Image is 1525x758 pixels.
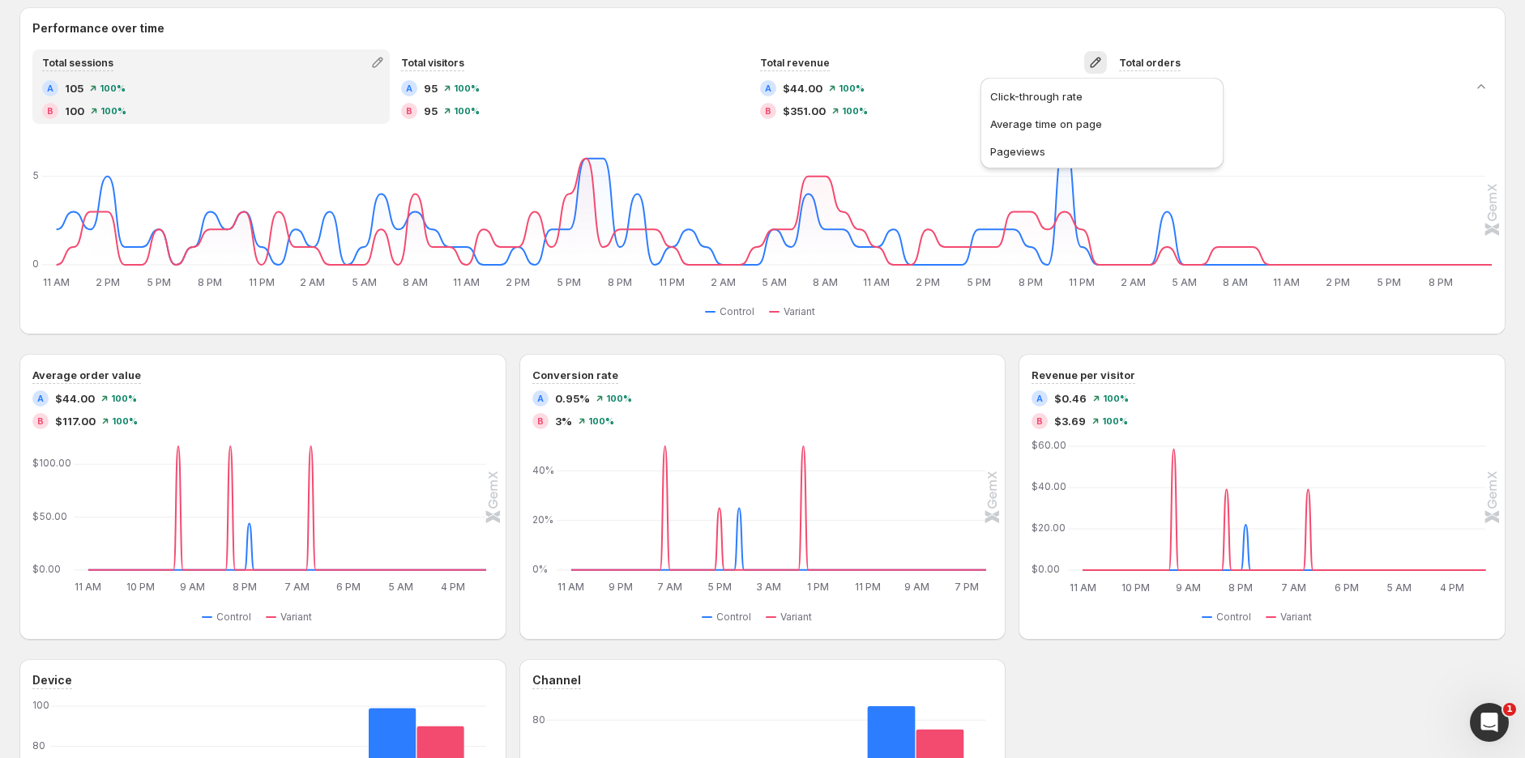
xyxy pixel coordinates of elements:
text: 2 AM [300,276,325,288]
span: $44.00 [55,390,95,407]
span: Control [216,611,251,624]
text: 7 AM [657,581,682,594]
h2: A [406,83,412,93]
text: 11 AM [864,276,891,288]
text: 5 AM [1172,276,1197,288]
span: 100 % [111,394,137,403]
button: Variant [769,302,822,322]
text: 11 PM [249,276,275,288]
text: 10 PM [1121,581,1150,594]
text: 2 PM [1326,276,1351,288]
h2: B [537,416,544,426]
text: 1 PM [807,581,829,594]
text: 5 PM [968,276,992,288]
text: 7 AM [1281,581,1306,594]
text: 20% [532,513,553,526]
text: $20.00 [1032,522,1066,534]
text: 0% [532,563,548,575]
text: 100 [32,699,49,711]
button: Click-through rate [985,83,1219,109]
span: Average time on page [990,117,1102,130]
text: 5 AM [389,581,414,594]
text: 6 PM [337,581,361,594]
h2: B [37,416,44,426]
text: 0 [32,258,39,270]
span: 1 [1503,703,1516,716]
text: $100.00 [32,458,71,470]
text: 5 PM [1378,276,1402,288]
button: Control [202,607,258,627]
text: $60.00 [1032,439,1066,451]
span: $117.00 [55,413,96,429]
text: 8 AM [813,276,838,288]
span: Control [1216,611,1251,624]
text: $50.00 [32,510,67,522]
span: Variant [280,611,312,624]
span: $3.69 [1054,413,1086,429]
button: Pageviews [985,138,1219,164]
h2: B [1036,416,1043,426]
h2: A [37,394,44,403]
span: 100 % [588,416,614,426]
span: 95 [424,80,438,96]
span: 100 % [1102,416,1128,426]
text: 5 PM [147,276,171,288]
h3: Channel [532,672,581,688]
text: 5 PM [557,276,581,288]
text: 5 AM [762,276,787,288]
text: 11 AM [1274,276,1301,288]
text: 8 PM [198,276,222,288]
h2: A [47,83,53,93]
span: $351.00 [783,103,826,119]
span: Total orders [1119,57,1181,69]
text: 5 AM [1387,581,1412,594]
text: 8 PM [1429,276,1453,288]
span: Total visitors [401,57,464,69]
text: 8 AM [403,276,428,288]
span: 100 [65,103,84,119]
h2: A [765,83,771,93]
h2: B [765,106,771,116]
text: 11 AM [1070,581,1096,594]
span: 100 % [454,83,480,93]
button: Control [705,302,761,322]
span: 100 % [112,416,138,426]
text: 2 PM [916,276,940,288]
span: Variant [780,611,812,624]
text: 8 AM [1223,276,1248,288]
h3: Conversion rate [532,367,618,383]
text: 8 PM [609,276,633,288]
text: 40% [532,464,554,476]
button: Variant [766,607,818,627]
text: 7 PM [955,581,979,594]
text: 9 AM [180,581,205,594]
span: Pageviews [990,145,1045,158]
span: Variant [784,305,815,318]
button: Average time on page [985,110,1219,136]
h2: Performance over time [32,20,1493,36]
button: Control [702,607,758,627]
h3: Revenue per visitor [1032,367,1135,383]
text: 11 PM [855,581,881,594]
text: 2 AM [1121,276,1146,288]
text: 11 AM [75,581,101,594]
text: 2 PM [96,276,120,288]
h2: B [47,106,53,116]
h2: A [1036,394,1043,403]
text: 5 PM [707,581,732,594]
text: 2 PM [506,276,530,288]
text: 4 PM [1440,581,1464,594]
text: 80 [532,713,545,726]
text: 9 AM [1176,581,1201,594]
text: 5 [32,169,39,181]
span: Total sessions [42,57,113,69]
text: 7 AM [284,581,310,594]
text: 8 PM [1229,581,1254,594]
span: 100 % [606,394,632,403]
span: 100 % [100,106,126,116]
text: 11 PM [1069,276,1095,288]
span: 100 % [842,106,868,116]
span: 100 % [100,83,126,93]
text: 11 PM [659,276,685,288]
span: Total revenue [760,57,830,69]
